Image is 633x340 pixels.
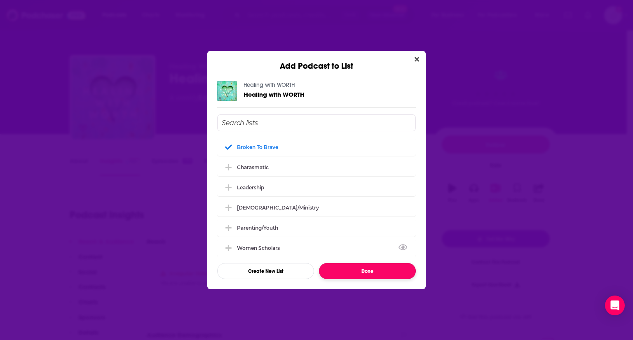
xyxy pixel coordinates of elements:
div: Pastors/Ministry [217,198,416,217]
div: Broken to Brave [217,138,416,156]
div: Women Scholars [237,245,285,251]
div: Parenting/Youth [217,219,416,237]
div: Charasmatic [217,158,416,176]
div: Leadership [217,178,416,196]
button: Done [319,263,416,279]
button: Close [411,54,422,65]
button: Create New List [217,263,314,279]
div: Charasmatic [237,164,269,170]
button: View Link [280,249,285,250]
div: Add Podcast to List [207,51,426,71]
div: Women Scholars [217,239,416,257]
a: Healing with WORTH [244,82,295,88]
div: Leadership [237,184,264,191]
img: Healing with WORTH [217,81,237,101]
div: Broken to Brave [237,144,278,150]
input: Search lists [217,114,416,131]
div: Open Intercom Messenger [605,296,625,315]
div: Add Podcast To List [217,114,416,279]
a: Healing with WORTH [244,91,305,98]
div: [DEMOGRAPHIC_DATA]/Ministry [237,205,319,211]
div: Parenting/Youth [237,225,278,231]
